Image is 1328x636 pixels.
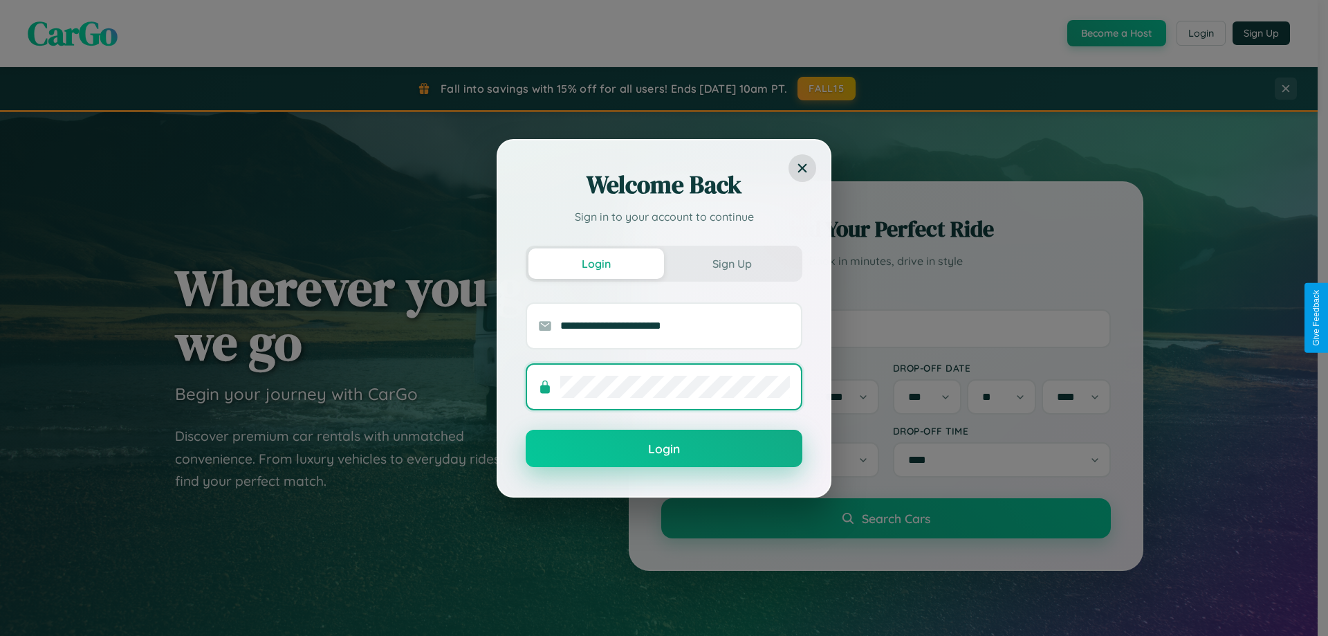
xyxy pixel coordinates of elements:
button: Sign Up [664,248,800,279]
h2: Welcome Back [526,168,802,201]
p: Sign in to your account to continue [526,208,802,225]
button: Login [526,430,802,467]
div: Give Feedback [1311,290,1321,346]
button: Login [528,248,664,279]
